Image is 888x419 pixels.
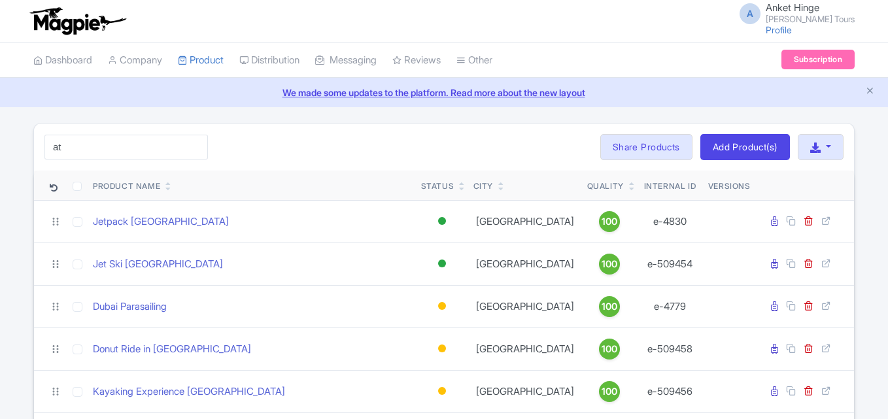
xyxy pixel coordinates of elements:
[637,243,703,285] td: e-509454
[93,342,251,357] a: Donut Ride in [GEOGRAPHIC_DATA]
[93,299,167,314] a: Dubai Parasailing
[473,180,493,192] div: City
[602,214,617,229] span: 100
[435,339,449,358] div: Building
[700,134,790,160] a: Add Product(s)
[315,42,377,78] a: Messaging
[93,384,285,399] a: Kayaking Experience [GEOGRAPHIC_DATA]
[108,42,162,78] a: Company
[468,370,582,412] td: [GEOGRAPHIC_DATA]
[93,180,160,192] div: Product Name
[602,257,617,271] span: 100
[703,171,756,201] th: Versions
[468,285,582,327] td: [GEOGRAPHIC_DATA]
[637,200,703,243] td: e-4830
[468,200,582,243] td: [GEOGRAPHIC_DATA]
[239,42,299,78] a: Distribution
[740,3,760,24] span: A
[637,327,703,370] td: e-509458
[587,381,632,402] a: 100
[766,15,855,24] small: [PERSON_NAME] Tours
[33,42,92,78] a: Dashboard
[587,254,632,275] a: 100
[435,382,449,401] div: Building
[178,42,224,78] a: Product
[392,42,441,78] a: Reviews
[637,285,703,327] td: e-4779
[587,296,632,317] a: 100
[637,171,703,201] th: Internal ID
[8,86,880,99] a: We made some updates to the platform. Read more about the new layout
[732,3,855,24] a: A Anket Hinge [PERSON_NAME] Tours
[435,254,449,273] div: Active
[587,211,632,232] a: 100
[781,50,855,69] a: Subscription
[766,1,819,14] span: Anket Hinge
[602,384,617,399] span: 100
[637,370,703,412] td: e-509456
[435,212,449,231] div: Active
[27,7,128,35] img: logo-ab69f6fb50320c5b225c76a69d11143b.png
[602,342,617,356] span: 100
[865,84,875,99] button: Close announcement
[587,180,624,192] div: Quality
[600,134,692,160] a: Share Products
[44,135,208,159] input: Search product name, city, or interal id
[93,257,223,272] a: Jet Ski [GEOGRAPHIC_DATA]
[435,297,449,316] div: Building
[456,42,492,78] a: Other
[587,339,632,360] a: 100
[602,299,617,314] span: 100
[766,24,792,35] a: Profile
[468,327,582,370] td: [GEOGRAPHIC_DATA]
[93,214,229,229] a: Jetpack [GEOGRAPHIC_DATA]
[421,180,454,192] div: Status
[468,243,582,285] td: [GEOGRAPHIC_DATA]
